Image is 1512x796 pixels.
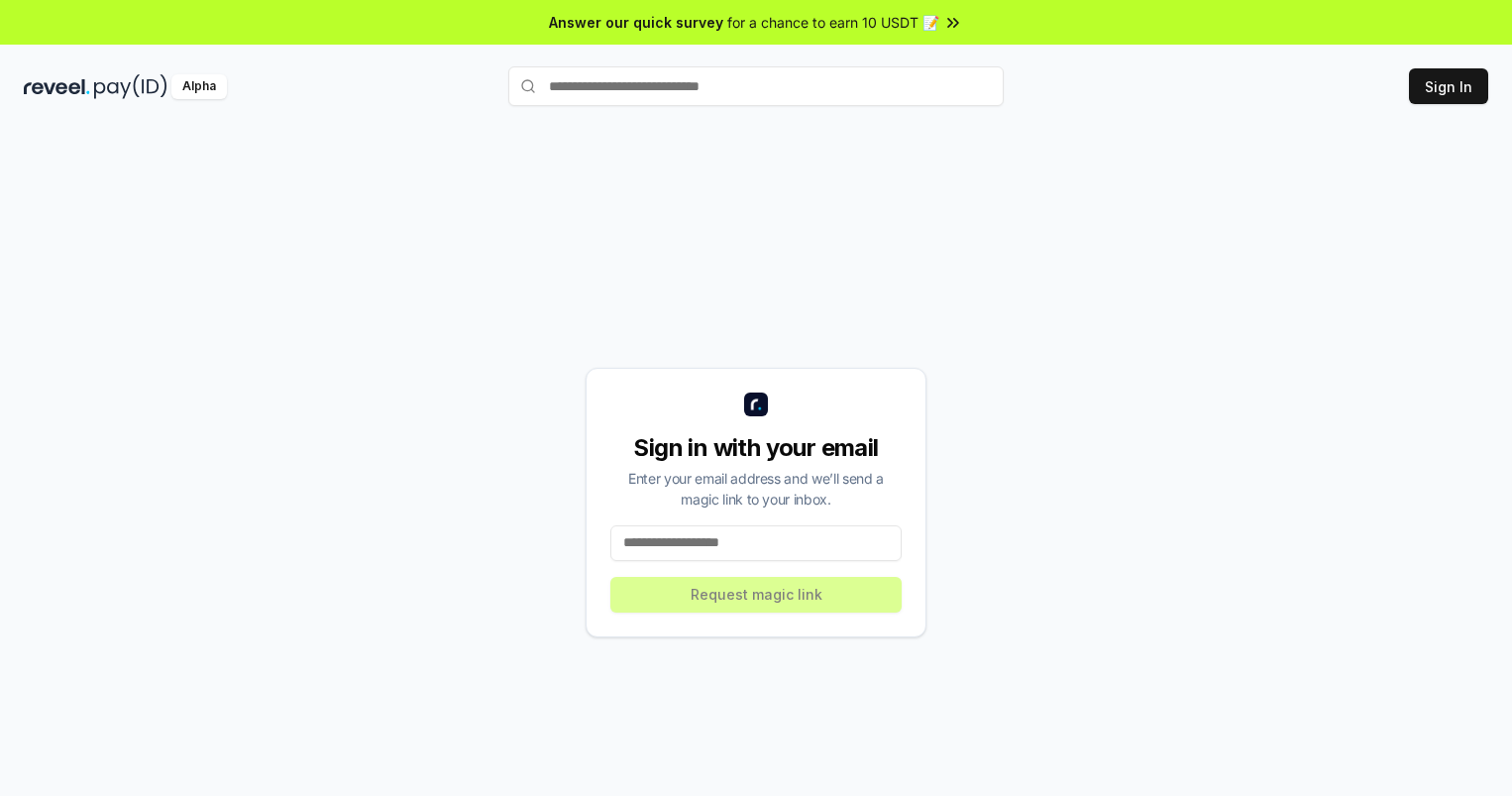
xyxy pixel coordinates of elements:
img: pay_id [94,74,167,99]
span: Answer our quick survey [549,12,723,33]
span: for a chance to earn 10 USDT 📝 [727,12,939,33]
div: Sign in with your email [610,432,902,464]
div: Enter your email address and we’ll send a magic link to your inbox. [610,468,902,510]
div: Alpha [171,74,227,99]
button: Sign In [1409,68,1488,104]
img: logo_small [744,393,768,416]
img: reveel_dark [24,74,90,99]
